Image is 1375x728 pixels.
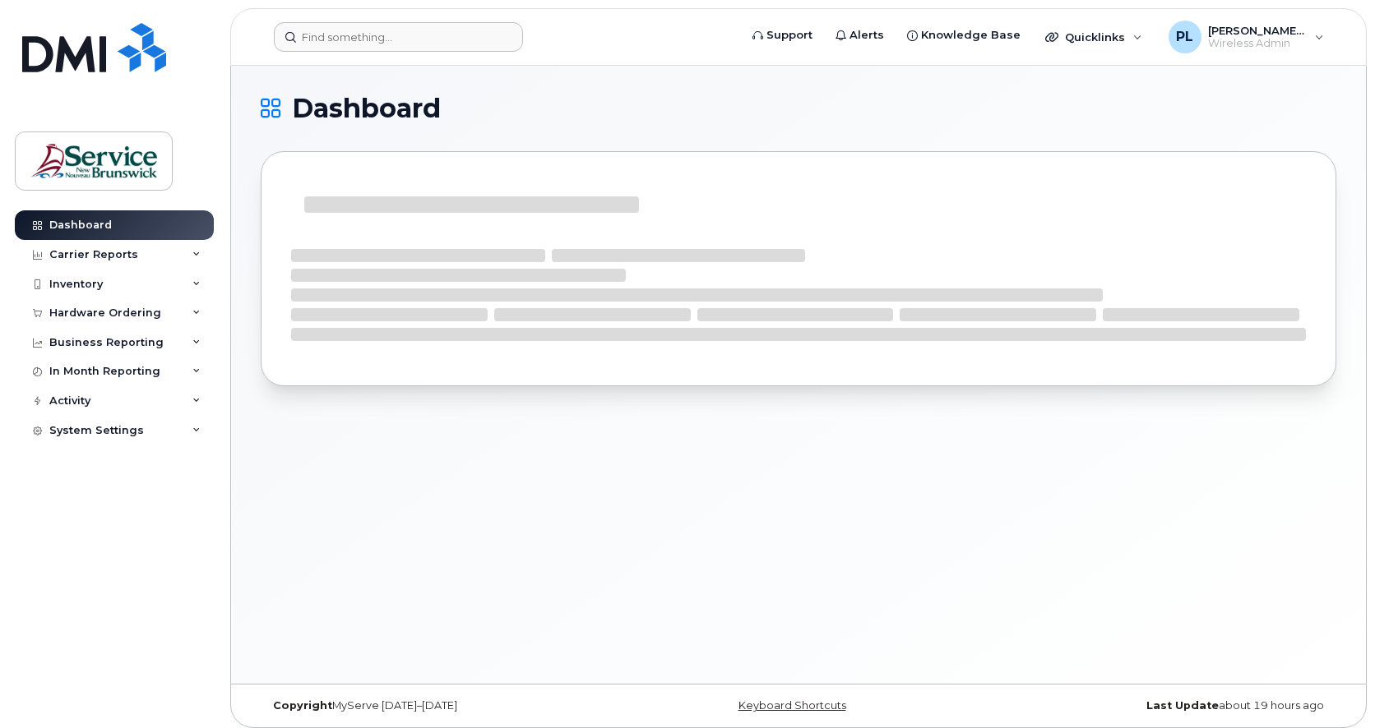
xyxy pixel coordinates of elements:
[273,699,332,712] strong: Copyright
[978,699,1336,712] div: about 19 hours ago
[738,699,846,712] a: Keyboard Shortcuts
[261,699,619,712] div: MyServe [DATE]–[DATE]
[292,96,441,121] span: Dashboard
[1146,699,1219,712] strong: Last Update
